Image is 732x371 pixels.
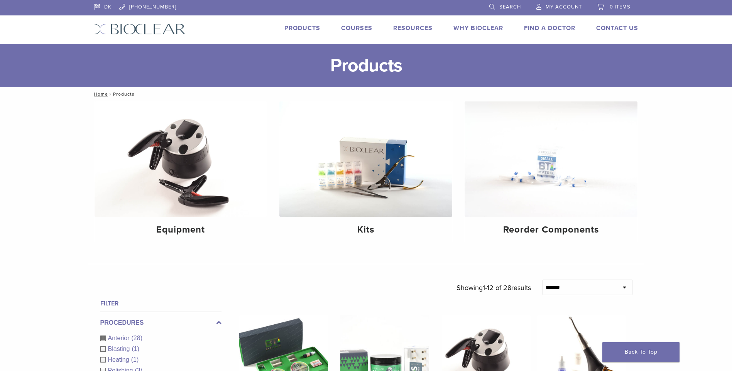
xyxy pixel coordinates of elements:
[94,24,186,35] img: Bioclear
[279,101,452,242] a: Kits
[471,223,631,237] h4: Reorder Components
[499,4,521,10] span: Search
[393,24,433,32] a: Resources
[341,24,372,32] a: Courses
[88,87,644,101] nav: Products
[456,280,531,296] p: Showing results
[100,299,221,308] h4: Filter
[610,4,631,10] span: 0 items
[279,101,452,217] img: Kits
[95,101,267,242] a: Equipment
[596,24,638,32] a: Contact Us
[95,101,267,217] img: Equipment
[465,101,637,242] a: Reorder Components
[524,24,575,32] a: Find A Doctor
[465,101,637,217] img: Reorder Components
[100,318,221,327] label: Procedures
[286,223,446,237] h4: Kits
[483,283,511,292] span: 1-12 of 28
[91,91,108,97] a: Home
[108,92,113,96] span: /
[132,346,139,352] span: (1)
[101,223,261,237] h4: Equipment
[108,346,132,352] span: Blasting
[602,342,680,362] a: Back To Top
[132,335,142,341] span: (28)
[108,335,132,341] span: Anterior
[284,24,320,32] a: Products
[108,356,131,363] span: Heating
[453,24,503,32] a: Why Bioclear
[546,4,582,10] span: My Account
[131,356,139,363] span: (1)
